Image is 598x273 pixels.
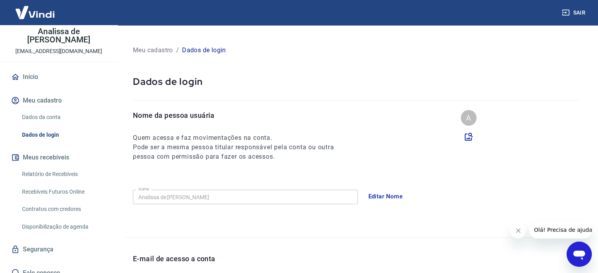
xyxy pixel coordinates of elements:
[567,242,592,267] iframe: Botão para abrir a janela de mensagens
[19,127,108,143] a: Dados de login
[182,46,226,55] p: Dados de login
[133,110,348,121] p: Nome da pessoa usuária
[510,223,526,238] iframe: Fechar mensagem
[9,149,108,166] button: Meus recebíveis
[19,201,108,217] a: Contratos com credores
[9,241,108,258] a: Segurança
[5,5,66,12] span: Olá! Precisa de ajuda?
[6,27,111,44] p: Analissa de [PERSON_NAME]
[133,75,579,88] p: Dados de login
[9,68,108,86] a: Início
[9,0,61,24] img: Vindi
[15,47,102,55] p: [EMAIL_ADDRESS][DOMAIN_NAME]
[19,109,108,125] a: Dados da conta
[133,143,348,161] h6: Pode ser a mesma pessoa titular responsável pela conta ou outra pessoa com permissão para fazer o...
[19,184,108,200] a: Recebíveis Futuros Online
[560,5,589,20] button: Sair
[138,186,149,192] label: Nome
[364,188,407,205] button: Editar Nome
[133,253,215,264] p: E-mail de acesso a conta
[19,166,108,182] a: Relatório de Recebíveis
[133,133,348,143] h6: Quem acessa e faz movimentações na conta.
[19,219,108,235] a: Disponibilização de agenda
[529,221,592,238] iframe: Mensagem da empresa
[133,46,173,55] p: Meu cadastro
[9,92,108,109] button: Meu cadastro
[176,46,179,55] p: /
[461,110,477,126] div: A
